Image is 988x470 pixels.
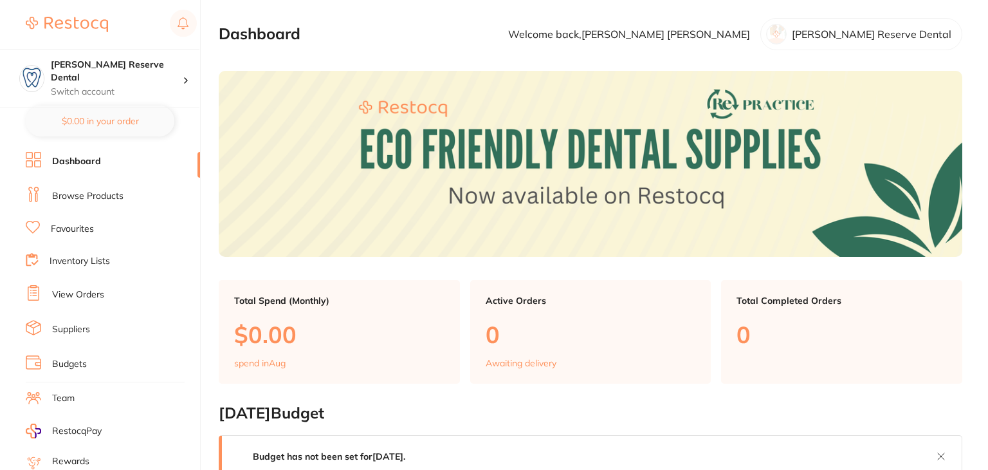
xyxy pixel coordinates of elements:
h2: Dashboard [219,25,300,43]
a: Total Completed Orders0 [721,280,962,384]
h4: Logan Reserve Dental [51,59,183,84]
strong: Budget has not been set for [DATE] . [253,451,405,462]
img: Dashboard [219,71,962,257]
a: Restocq Logo [26,10,108,39]
button: $0.00 in your order [26,106,174,136]
p: Total Spend (Monthly) [234,296,444,306]
p: Total Completed Orders [736,296,947,306]
img: Logan Reserve Dental [20,66,44,89]
p: Awaiting delivery [486,358,556,368]
h2: [DATE] Budget [219,404,962,422]
a: Browse Products [52,190,123,203]
a: RestocqPay [26,424,102,438]
a: Favourites [51,223,94,236]
p: 0 [486,321,696,348]
a: View Orders [52,288,104,301]
img: Restocq Logo [26,17,108,32]
p: Welcome back, [PERSON_NAME] [PERSON_NAME] [508,28,750,40]
a: Total Spend (Monthly)$0.00spend inAug [219,280,460,384]
a: Active Orders0Awaiting delivery [470,280,711,384]
img: RestocqPay [26,424,41,438]
p: Switch account [51,86,183,99]
p: [PERSON_NAME] Reserve Dental [792,28,951,40]
p: $0.00 [234,321,444,348]
a: Rewards [52,455,89,468]
a: Dashboard [52,155,101,168]
p: spend in Aug [234,358,286,368]
p: 0 [736,321,947,348]
a: Team [52,392,75,405]
a: Inventory Lists [50,255,110,268]
p: Active Orders [486,296,696,306]
a: Budgets [52,358,87,371]
span: RestocqPay [52,425,102,438]
a: Suppliers [52,323,90,336]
